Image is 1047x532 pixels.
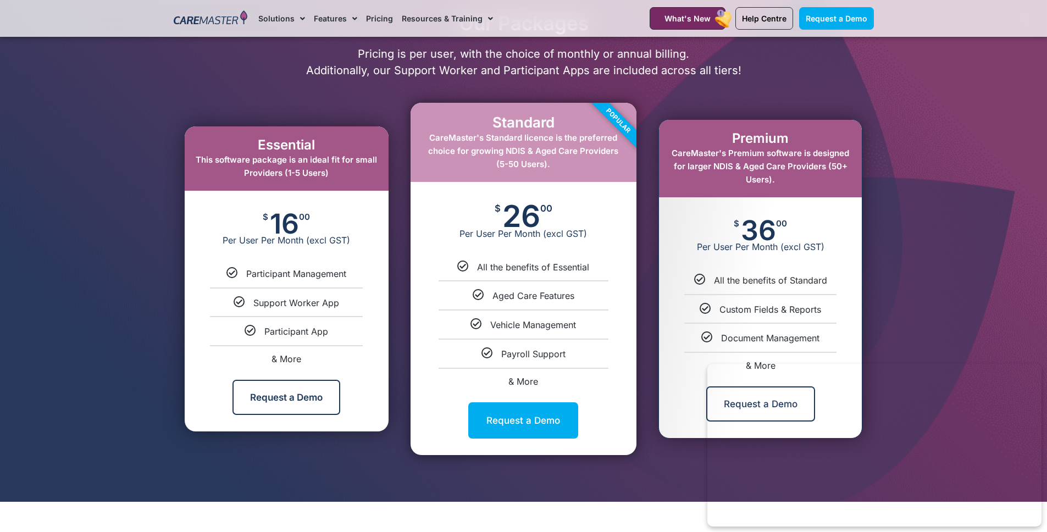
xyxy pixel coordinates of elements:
[707,364,1042,527] iframe: Popup CTA
[664,14,711,23] span: What's New
[174,10,248,27] img: CareMaster Logo
[428,132,618,169] span: CareMaster's Standard licence is the preferred choice for growing NDIS & Aged Care Providers (5-5...
[495,204,501,213] span: $
[299,213,310,221] span: 00
[659,241,862,252] span: Per User Per Month (excl GST)
[477,262,589,273] span: All the benefits of Essential
[741,219,776,241] span: 36
[719,304,821,315] span: Custom Fields & Reports
[264,326,328,337] span: Participant App
[468,402,578,439] a: Request a Demo
[508,376,538,387] span: & More
[734,219,739,228] span: $
[556,58,681,184] div: Popular
[714,275,827,286] span: All the benefits of Standard
[799,7,874,30] a: Request a Demo
[742,14,786,23] span: Help Centre
[168,46,879,79] p: Pricing is per user, with the choice of monthly or annual billing. Additionally, our Support Work...
[490,319,576,330] span: Vehicle Management
[540,204,552,213] span: 00
[776,219,787,228] span: 00
[422,114,625,131] h2: Standard
[706,386,815,422] a: Request a Demo
[272,353,301,364] span: & More
[746,360,775,371] span: & More
[492,290,574,301] span: Aged Care Features
[270,213,299,235] span: 16
[253,297,339,308] span: Support Worker App
[650,7,725,30] a: What's New
[735,7,793,30] a: Help Centre
[185,235,389,246] span: Per User Per Month (excl GST)
[196,137,378,153] h2: Essential
[502,204,540,228] span: 26
[501,348,566,359] span: Payroll Support
[232,380,340,415] a: Request a Demo
[670,131,851,147] h2: Premium
[806,14,867,23] span: Request a Demo
[672,148,849,185] span: CareMaster's Premium software is designed for larger NDIS & Aged Care Providers (50+ Users).
[263,213,268,221] span: $
[411,228,636,239] span: Per User Per Month (excl GST)
[246,268,346,279] span: Participant Management
[721,332,819,343] span: Document Management
[196,154,377,178] span: This software package is an ideal fit for small Providers (1-5 Users)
